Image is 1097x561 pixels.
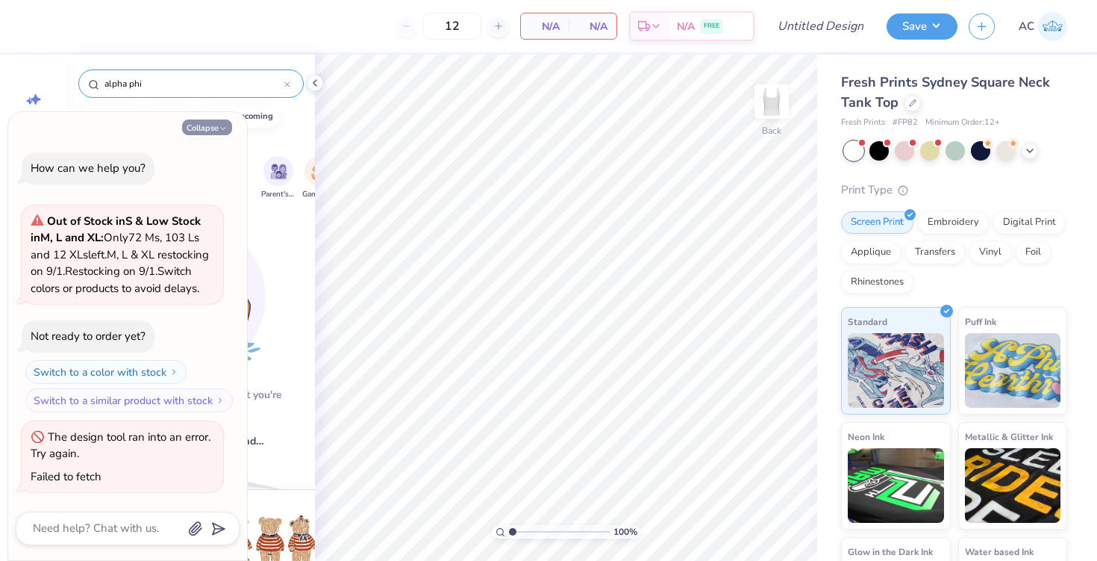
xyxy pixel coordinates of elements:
[965,544,1034,560] span: Water based Ink
[182,120,232,135] button: Collapse
[270,163,287,180] img: Parent's Weekend Image
[530,19,560,34] span: N/A
[704,21,719,31] span: FREE
[841,73,1050,111] span: Fresh Prints Sydney Square Neck Tank Top
[848,544,933,560] span: Glow in the Dark Ink
[25,360,187,384] button: Switch to a color with stock
[848,429,884,444] span: Neon Ink
[762,124,781,137] div: Back
[261,156,296,200] div: filter for Parent's Weekend
[1038,12,1067,41] img: Alina Cote
[766,11,875,41] input: Untitled Design
[1019,12,1067,41] a: AC
[103,76,284,91] input: Try "Alpha"
[1019,18,1034,35] span: AC
[31,430,210,462] div: The design tool ran into an error. Try again.
[965,333,1061,408] img: Puff Ink
[925,117,1000,129] span: Minimum Order: 12 +
[31,469,101,484] div: Failed to fetch
[841,182,1067,199] div: Print Type
[848,314,887,329] span: Standard
[848,448,944,523] img: Neon Ink
[613,525,637,539] span: 100 %
[146,105,193,128] button: bear
[216,396,225,405] img: Switch to a similar product with stock
[31,329,146,344] div: Not ready to order yet?
[848,333,944,408] img: Standard
[993,211,1066,234] div: Digital Print
[969,241,1011,264] div: Vinyl
[31,214,209,296] span: Only 72 Ms, 103 Ls and 12 XLs left. M, L & XL restocking on 9/1. Restocking on 9/1. Switch colors...
[261,156,296,200] button: filter button
[16,111,51,123] span: Image AI
[302,156,337,200] div: filter for Game Day
[757,87,787,117] img: Back
[169,368,178,376] img: Switch to a color with stock
[302,156,337,200] button: filter button
[47,214,135,229] strong: Out of Stock in S
[841,211,913,234] div: Screen Print
[841,117,885,129] span: Fresh Prints
[841,271,913,294] div: Rhinestones
[887,13,957,40] button: Save
[311,163,328,180] img: Game Day Image
[31,161,146,176] div: How can we help you?
[261,189,296,200] span: Parent's Weekend
[965,448,1061,523] img: Metallic & Glitter Ink
[965,429,1053,444] span: Metallic & Glitter Ink
[893,117,918,129] span: # FP82
[78,105,140,128] button: football
[302,189,337,200] span: Game Day
[905,241,965,264] div: Transfers
[199,105,280,128] button: homecoming
[918,211,989,234] div: Embroidery
[222,112,273,120] div: homecoming
[25,388,233,412] button: Switch to a similar product with stock
[423,13,481,40] input: – –
[965,314,996,329] span: Puff Ink
[1016,241,1051,264] div: Foil
[677,19,695,34] span: N/A
[841,241,901,264] div: Applique
[578,19,607,34] span: N/A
